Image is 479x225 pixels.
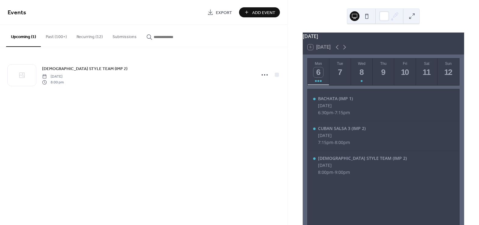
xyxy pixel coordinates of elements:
[41,25,72,46] button: Past (100+)
[400,67,410,77] div: 10
[416,58,438,85] button: Sat11
[318,110,333,115] span: 6:30pm
[333,169,335,175] span: -
[108,25,141,46] button: Submissions
[335,139,350,145] span: 8:00pm
[418,62,436,66] div: Sat
[331,62,349,66] div: Tue
[335,169,350,175] span: 9:00pm
[335,110,350,115] span: 7:15pm
[374,62,392,66] div: Thu
[252,9,275,16] span: Add Event
[42,65,127,72] a: [DEMOGRAPHIC_DATA] STYLE TEAM (IMP 2)
[318,162,407,168] div: [DATE]
[308,58,329,85] button: Mon6
[333,110,335,115] span: -
[438,58,459,85] button: Sun12
[318,169,333,175] span: 8:00pm
[396,62,414,66] div: Fri
[203,7,237,17] a: Export
[394,58,416,85] button: Fri10
[42,79,64,85] span: 8:00 pm
[318,96,353,101] div: BACHATA (IMP 1)
[6,25,41,47] button: Upcoming (1)
[357,67,367,77] div: 8
[216,9,232,16] span: Export
[439,62,457,66] div: Sun
[378,67,388,77] div: 9
[351,58,373,85] button: Wed8
[318,103,353,108] div: [DATE]
[335,67,345,77] div: 7
[329,58,351,85] button: Tue7
[318,139,333,145] span: 7:15pm
[422,67,432,77] div: 11
[373,58,394,85] button: Thu9
[333,139,335,145] span: -
[72,25,108,46] button: Recurring (12)
[318,155,407,161] div: [DEMOGRAPHIC_DATA] STYLE TEAM (IMP 2)
[309,62,327,66] div: Mon
[42,74,64,79] span: [DATE]
[239,7,280,17] button: Add Event
[318,132,366,138] div: [DATE]
[313,67,324,77] div: 6
[303,33,464,40] div: [DATE]
[353,62,371,66] div: Wed
[8,7,26,19] span: Events
[443,67,453,77] div: 12
[318,125,366,131] div: CUBAN SALSA 3 (IMP 2)
[42,66,127,72] span: [DEMOGRAPHIC_DATA] STYLE TEAM (IMP 2)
